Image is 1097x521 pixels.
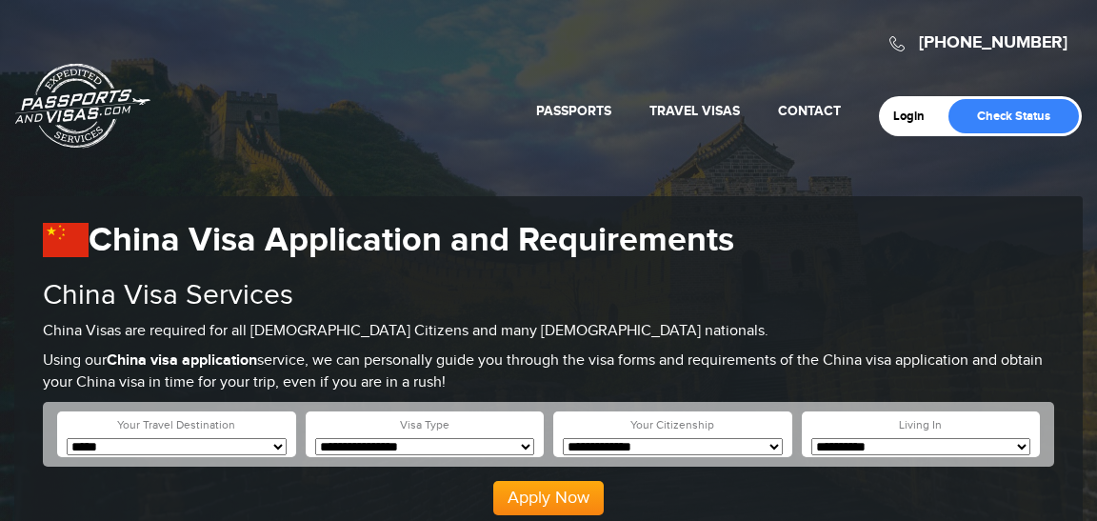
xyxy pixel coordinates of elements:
a: Passports [536,103,611,119]
p: Using our service, we can personally guide you through the visa forms and requirements of the Chi... [43,351,1054,394]
label: Living In [899,417,942,433]
p: China Visas are required for all [DEMOGRAPHIC_DATA] Citizens and many [DEMOGRAPHIC_DATA] nationals. [43,321,1054,343]
label: Visa Type [400,417,449,433]
label: Your Citizenship [630,417,714,433]
h2: China Visa Services [43,280,1054,311]
strong: China visa application [107,351,257,370]
a: Login [893,109,938,124]
a: Travel Visas [649,103,740,119]
h1: China Visa Application and Requirements [43,220,1054,261]
a: Passports & [DOMAIN_NAME] [15,63,150,149]
a: Check Status [948,99,1079,133]
a: Contact [778,103,841,119]
a: [PHONE_NUMBER] [919,32,1067,53]
label: Your Travel Destination [117,417,235,433]
button: Apply Now [493,481,604,515]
